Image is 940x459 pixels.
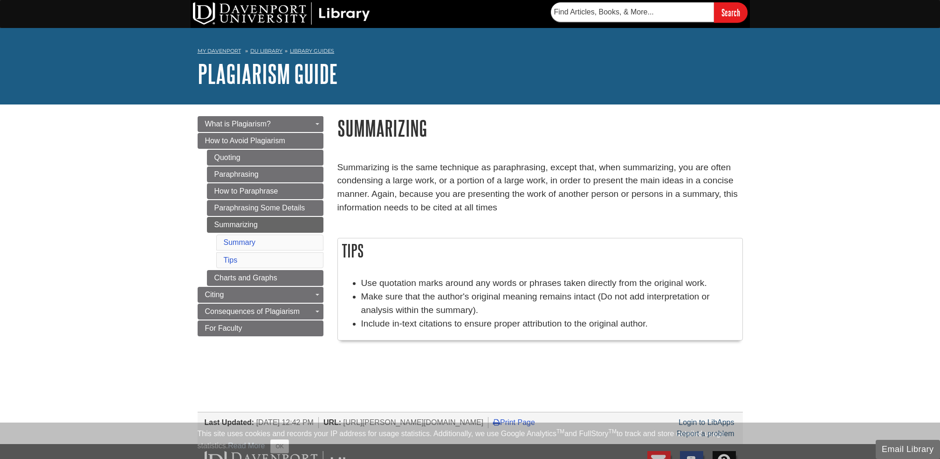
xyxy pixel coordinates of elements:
[361,277,738,290] li: Use quotation marks around any words or phrases taken directly from the original work.
[338,238,742,263] h2: Tips
[207,183,323,199] a: How to Paraphrase
[714,2,748,22] input: Search
[551,2,714,22] input: Find Articles, Books, & More...
[205,120,271,128] span: What is Plagiarism?
[198,116,323,132] a: What is Plagiarism?
[207,167,323,182] a: Paraphrasing
[205,307,300,315] span: Consequences of Plagiarism
[270,439,288,453] button: Close
[343,418,484,426] span: [URL][PERSON_NAME][DOMAIN_NAME]
[556,428,564,435] sup: TM
[207,150,323,166] a: Quoting
[198,116,323,336] div: Guide Page Menu
[323,418,341,426] span: URL:
[198,287,323,303] a: Citing
[224,238,255,246] a: Summary
[551,2,748,22] form: Searches DU Library's articles, books, and more
[361,290,738,317] li: Make sure that the author's original meaning remains intact (Do not add interpretation or analysi...
[250,48,282,54] a: DU Library
[205,137,285,145] span: How to Avoid Plagiarism
[207,217,323,233] a: Summarizing
[290,48,334,54] a: Library Guides
[198,59,338,88] a: Plagiarism Guide
[876,440,940,459] button: Email Library
[205,418,254,426] span: Last Updated:
[198,304,323,320] a: Consequences of Plagiarism
[337,161,743,215] p: Summarizing is the same technique as paraphrasing, except that, when summarizing, you are often c...
[198,320,323,336] a: For Faculty
[493,418,500,426] i: Print Page
[337,116,743,140] h1: Summarizing
[493,418,535,426] a: Print Page
[224,256,238,264] a: Tips
[361,317,738,331] li: Include in-text citations to ensure proper attribution to the original author.
[205,324,242,332] span: For Faculty
[198,45,743,60] nav: breadcrumb
[193,2,370,25] img: DU Library
[198,133,323,149] a: How to Avoid Plagiarism
[207,200,323,216] a: Paraphrasing Some Details
[609,428,617,435] sup: TM
[198,47,241,55] a: My Davenport
[198,428,743,453] div: This site uses cookies and records your IP address for usage statistics. Additionally, we use Goo...
[228,442,265,450] a: Read More
[256,418,314,426] span: [DATE] 12:42 PM
[205,291,224,299] span: Citing
[679,418,734,426] a: Login to LibApps
[207,270,323,286] a: Charts and Graphs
